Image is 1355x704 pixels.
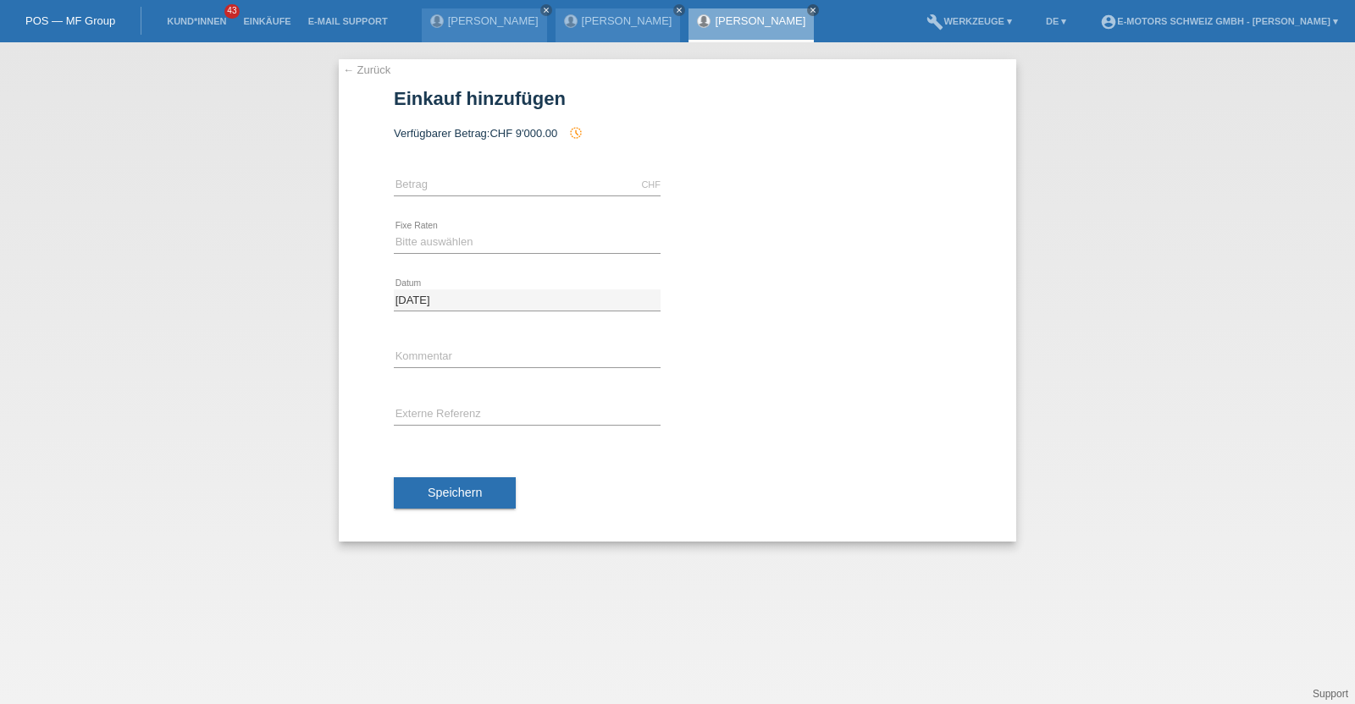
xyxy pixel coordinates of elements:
[675,6,683,14] i: close
[1313,688,1348,700] a: Support
[300,16,396,26] a: E-Mail Support
[673,4,685,16] a: close
[394,126,961,140] div: Verfügbarer Betrag:
[561,127,583,140] span: Seit der Autorisierung wurde ein Einkauf hinzugefügt, welcher eine zukünftige Autorisierung und d...
[926,14,943,30] i: build
[394,88,961,109] h1: Einkauf hinzufügen
[807,4,819,16] a: close
[235,16,299,26] a: Einkäufe
[540,4,552,16] a: close
[809,6,817,14] i: close
[224,4,240,19] span: 43
[394,477,516,509] button: Speichern
[641,179,661,190] div: CHF
[569,126,583,140] i: history_toggle_off
[25,14,115,27] a: POS — MF Group
[1037,16,1075,26] a: DE ▾
[918,16,1020,26] a: buildWerkzeuge ▾
[1100,14,1117,30] i: account_circle
[343,63,390,76] a: ← Zurück
[542,6,550,14] i: close
[1092,16,1347,26] a: account_circleE-Motors Schweiz GmbH - [PERSON_NAME] ▾
[715,14,805,27] a: [PERSON_NAME]
[489,127,557,140] span: CHF 9'000.00
[158,16,235,26] a: Kund*innen
[428,486,482,499] span: Speichern
[448,14,539,27] a: [PERSON_NAME]
[582,14,672,27] a: [PERSON_NAME]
